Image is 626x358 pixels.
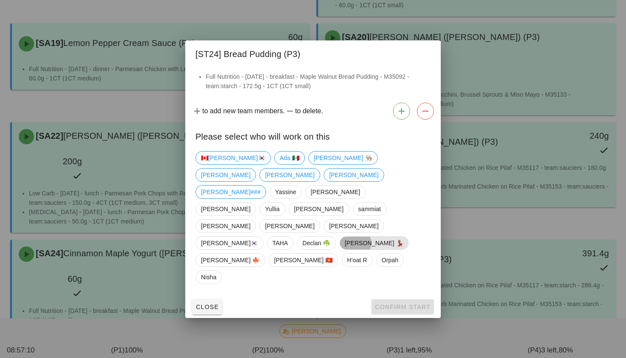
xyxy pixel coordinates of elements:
[265,169,314,181] span: [PERSON_NAME]
[329,220,379,232] span: [PERSON_NAME]
[273,237,288,249] span: TAHA
[201,169,250,181] span: [PERSON_NAME]
[201,271,216,284] span: Nisha
[265,220,314,232] span: [PERSON_NAME]
[314,152,373,164] span: [PERSON_NAME] 👨🏼‍🍳
[201,237,258,249] span: [PERSON_NAME]🇰🇷
[302,237,330,249] span: Declan ☘️
[265,203,279,215] span: Yullia
[201,254,260,266] span: [PERSON_NAME] 🍁
[280,152,299,164] span: Ada 🇲🇽
[185,123,441,148] div: Please select who will work on this
[201,220,250,232] span: [PERSON_NAME]
[201,203,250,215] span: [PERSON_NAME]
[201,152,265,164] span: 🇨🇦[PERSON_NAME]🇰🇷
[345,237,404,249] span: [PERSON_NAME] 💃🏽
[192,299,222,315] button: Close
[382,254,398,266] span: Orpah
[274,254,333,266] span: [PERSON_NAME] 🇻🇳
[195,304,219,310] span: Close
[275,186,296,198] span: Yassine
[185,99,441,123] div: to add new team members. to delete.
[294,203,344,215] span: [PERSON_NAME]
[358,203,381,215] span: sammiat
[311,186,360,198] span: [PERSON_NAME]
[206,72,431,91] li: Full Nutrition - [DATE] - breakfast - Maple Walnut Bread Pudding - M35092 - team:starch - 172.5g ...
[201,186,261,198] span: [PERSON_NAME]###
[347,254,367,266] span: H'oat R
[329,169,379,181] span: [PERSON_NAME]
[185,40,441,65] div: [ST24] Bread Pudding (P3)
